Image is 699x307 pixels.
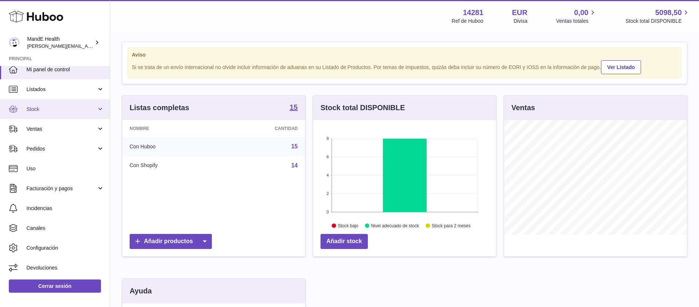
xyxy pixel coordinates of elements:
[626,18,690,25] span: Stock total DISPONIBLE
[122,120,219,137] th: Nombre
[326,191,329,196] text: 2
[26,126,97,133] span: Ventas
[122,137,219,156] td: Con Huboo
[26,185,97,192] span: Facturación y pagos
[574,8,588,18] span: 0,00
[371,223,419,228] text: Nivel adecuado de stock
[320,234,368,249] a: Añadir stock
[556,18,597,25] span: Ventas totales
[655,8,682,18] span: 5098,50
[556,8,597,25] a: 0,00 Ventas totales
[452,18,483,25] div: Ref de Huboo
[291,162,298,169] a: 14
[27,43,186,49] span: [PERSON_NAME][EMAIL_ADDRESS][PERSON_NAME][DOMAIN_NAME]
[26,145,97,152] span: Pedidos
[626,8,690,25] a: 5098,50 Stock total DISPONIBLE
[432,223,471,228] text: Stock para 2 meses
[130,103,189,113] h3: Listas completas
[26,264,104,271] span: Devoluciones
[27,36,93,50] div: MandE Health
[130,286,152,296] h3: Ayuda
[219,120,305,137] th: Cantidad
[26,106,97,113] span: Stock
[601,60,641,74] a: Ver Listado
[290,104,298,112] a: 15
[26,86,97,93] span: Listados
[463,8,483,18] strong: 14281
[291,143,298,149] a: 15
[9,279,101,293] a: Cerrar sesión
[122,156,219,175] td: Con Shopify
[26,245,104,252] span: Configuración
[338,223,358,228] text: Stock bajo
[326,173,329,177] text: 4
[132,51,677,58] strong: Aviso
[9,37,20,48] img: luis.mendieta@mandehealth.com
[26,225,104,232] span: Canales
[326,136,329,141] text: 8
[320,103,405,113] h3: Stock total DISPONIBLE
[326,155,329,159] text: 6
[290,104,298,111] strong: 15
[326,210,329,214] text: 0
[26,205,104,212] span: Incidencias
[514,18,528,25] div: Divisa
[132,59,677,74] div: Si se trata de un envío internacional no olvide incluir información de aduanas en su Listado de P...
[26,165,104,172] span: Uso
[130,234,212,249] a: Añadir productos
[26,66,104,73] span: Mi panel de control
[511,103,535,113] h3: Ventas
[512,8,528,18] strong: EUR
